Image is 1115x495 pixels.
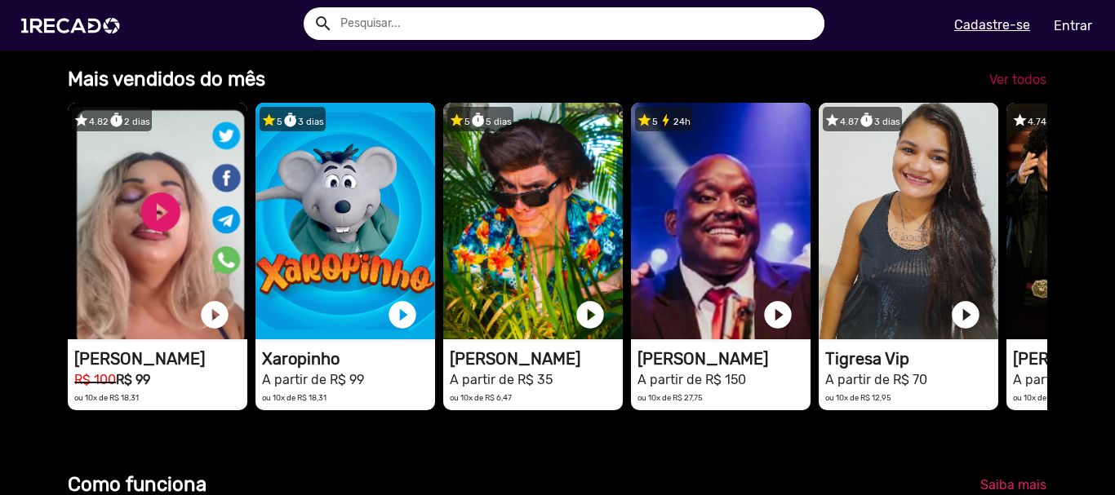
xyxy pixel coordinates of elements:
span: Saiba mais [980,477,1046,493]
h1: [PERSON_NAME] [450,349,623,369]
video: 1RECADO vídeos dedicados para fãs e empresas [68,103,247,339]
video: 1RECADO vídeos dedicados para fãs e empresas [819,103,998,339]
video: 1RECADO vídeos dedicados para fãs e empresas [443,103,623,339]
span: Ver todos [989,72,1046,87]
small: ou 10x de R$ 12,95 [825,393,891,402]
mat-icon: Example home icon [313,14,333,33]
h1: Tigresa Vip [825,349,998,369]
video: 1RECADO vídeos dedicados para fãs e empresas [631,103,811,339]
a: play_circle_filled [762,298,794,331]
small: A partir de R$ 35 [450,372,553,387]
b: R$ 99 [116,372,150,387]
h1: [PERSON_NAME] [74,349,247,369]
video: 1RECADO vídeos dedicados para fãs e empresas [255,103,435,339]
a: play_circle_filled [574,298,606,331]
small: R$ 100 [74,372,116,387]
small: ou 10x de R$ 18,31 [74,393,139,402]
small: A partir de R$ 150 [637,372,746,387]
small: ou 10x de R$ 18,31 [262,393,327,402]
a: play_circle_filled [949,298,982,331]
a: play_circle_filled [386,298,419,331]
small: ou 10x de R$ 27,75 [637,393,703,402]
small: A partir de R$ 70 [825,372,927,387]
input: Pesquisar... [328,7,824,40]
button: Example home icon [308,8,336,37]
small: ou 10x de R$ 6,47 [450,393,512,402]
a: play_circle_filled [198,298,231,331]
b: Mais vendidos do mês [68,68,265,91]
h1: Xaropinho [262,349,435,369]
small: ou 10x de R$ 27,75 [1013,393,1078,402]
a: Entrar [1043,11,1103,40]
h1: [PERSON_NAME] [637,349,811,369]
small: A partir de R$ 99 [262,372,364,387]
u: Cadastre-se [954,17,1030,33]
